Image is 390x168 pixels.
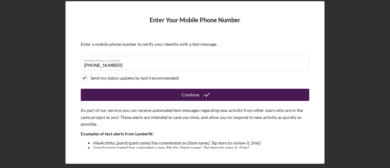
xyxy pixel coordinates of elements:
p: As part of our service you can receive automated text messages regarding new activity from other ... [81,107,309,127]
li: [participant name] has uploaded a new file for [item name]. Tap here to view it. [link] [93,145,309,150]
button: Continue [81,89,309,101]
li: Hey Achsha , [participant name] has commented on [item name]. Tap here to review it. [link] [93,141,309,145]
div: Send my status updates by text (recommended) [90,76,179,80]
label: Mobile Phone Number [84,56,309,63]
h4: Enter Your Mobile Phone Number [81,16,309,33]
div: Enter a mobile phone number to verify your identity with a text message. [81,42,309,47]
div: Continue [182,89,199,101]
p: Examples of text alerts from Lenderfit: [81,130,309,137]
